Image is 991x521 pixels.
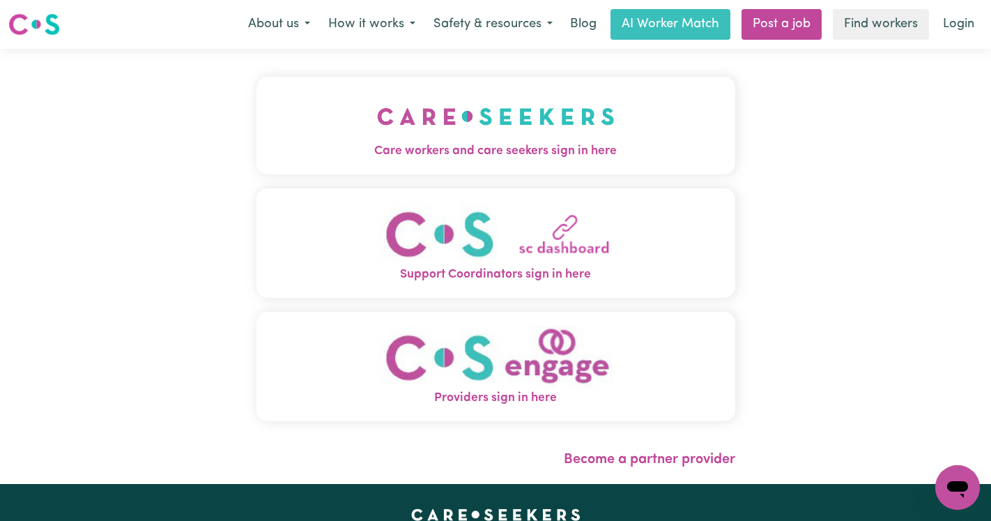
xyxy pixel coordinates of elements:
button: Care workers and care seekers sign in here [256,77,735,174]
span: Support Coordinators sign in here [256,266,735,284]
a: Login [935,9,983,40]
button: How it works [319,10,424,39]
a: Careseekers logo [8,8,60,40]
span: Care workers and care seekers sign in here [256,142,735,160]
a: AI Worker Match [610,9,730,40]
button: Providers sign in here [256,312,735,421]
button: About us [239,10,319,39]
a: Find workers [833,9,929,40]
a: Become a partner provider [564,453,735,467]
a: Careseekers home page [411,509,581,520]
span: Providers sign in here [256,389,735,407]
button: Safety & resources [424,10,562,39]
button: Support Coordinators sign in here [256,188,735,298]
a: Blog [562,9,605,40]
img: Careseekers logo [8,12,60,37]
a: Post a job [742,9,822,40]
iframe: Button to launch messaging window [935,465,980,510]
